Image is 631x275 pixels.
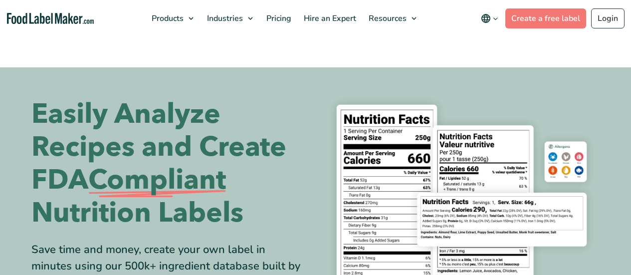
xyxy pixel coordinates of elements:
span: Industries [204,13,244,24]
a: Create a free label [505,8,586,28]
span: Pricing [263,13,292,24]
a: Login [591,8,625,28]
span: Products [149,13,185,24]
h1: Easily Analyze Recipes and Create FDA Nutrition Labels [31,98,308,230]
span: Resources [366,13,408,24]
span: Compliant [88,164,226,197]
span: Hire an Expert [301,13,357,24]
